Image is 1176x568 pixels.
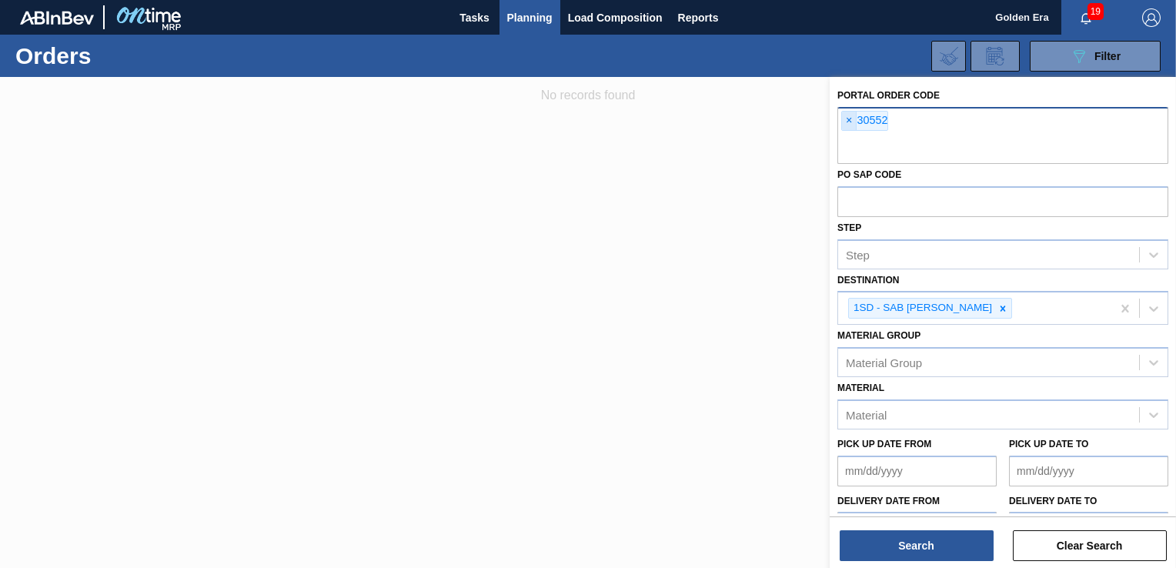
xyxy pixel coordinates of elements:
input: mm/dd/yyyy [837,456,997,486]
div: Step [846,248,870,261]
div: 30552 [841,111,888,131]
label: Delivery Date from [837,496,940,506]
div: 1SD - SAB [PERSON_NAME] [849,299,994,318]
label: Material Group [837,330,920,341]
div: Material Group [846,356,922,369]
input: mm/dd/yyyy [1009,456,1168,486]
h1: Orders [15,47,236,65]
span: Tasks [458,8,492,27]
label: Portal Order Code [837,90,940,101]
div: Import Order Negotiation [931,41,966,72]
label: Pick up Date from [837,439,931,449]
button: Notifications [1061,7,1111,28]
input: mm/dd/yyyy [837,512,997,543]
span: Load Composition [568,8,663,27]
label: Material [837,383,884,393]
div: Order Review Request [971,41,1020,72]
label: Step [837,222,861,233]
span: Reports [678,8,719,27]
span: 19 [1087,3,1104,20]
label: Destination [837,275,899,286]
img: Logout [1142,8,1161,27]
label: PO SAP Code [837,169,901,180]
button: Filter [1030,41,1161,72]
span: Filter [1094,50,1121,62]
div: Material [846,408,887,421]
label: Pick up Date to [1009,439,1088,449]
label: Delivery Date to [1009,496,1097,506]
input: mm/dd/yyyy [1009,512,1168,543]
span: × [842,112,857,130]
span: Planning [507,8,553,27]
img: TNhmsLtSVTkK8tSr43FrP2fwEKptu5GPRR3wAAAABJRU5ErkJggg== [20,11,94,25]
